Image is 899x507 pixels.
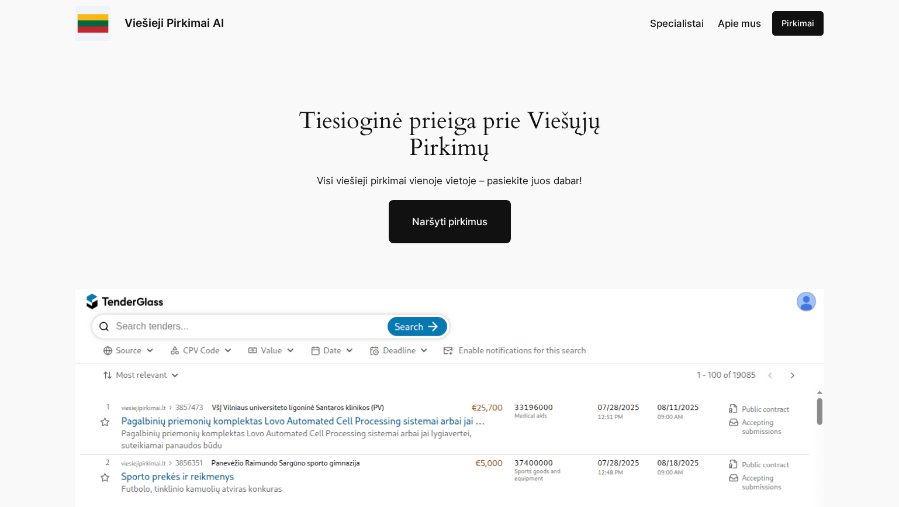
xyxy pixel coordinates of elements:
[389,200,511,243] a: Naršyti pirkimus
[650,18,704,29] span: Specialistai
[125,16,224,30] a: Viešieji Pirkimai AI
[718,16,761,31] a: Apie mus
[285,173,615,188] p: Visi viešieji pirkimai vienoje vietoje – pasiekite juos dabar!
[718,18,761,29] span: Apie mus
[650,16,704,31] a: Specialistai
[650,16,761,31] nav: Navigation
[772,11,824,36] a: Pirkimai
[285,108,615,161] h1: Tiesioginė prieiga prie Viešųjų Pirkimų
[75,6,110,41] img: Viešieji pirkimai logo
